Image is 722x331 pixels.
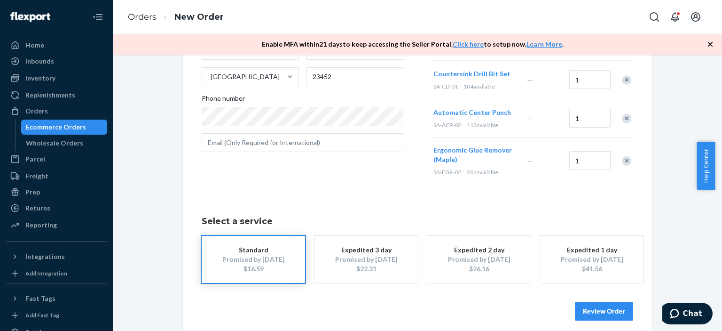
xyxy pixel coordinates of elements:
[467,121,498,129] span: 113 available
[211,72,280,81] div: [GEOGRAPHIC_DATA]
[433,169,461,176] span: SA-EGR-02
[569,109,611,128] input: Quantity
[25,311,59,319] div: Add Fast Tag
[21,136,108,151] a: Wholesale Orders
[6,268,107,279] a: Add Integration
[697,142,715,190] button: Help Center
[329,255,404,264] div: Promised by [DATE]
[25,154,45,164] div: Parcel
[216,264,291,274] div: $16.59
[433,83,458,90] span: SA-CD-01
[25,106,48,116] div: Orders
[441,245,517,255] div: Expedited 2 day
[88,8,107,26] button: Close Navigation
[6,185,107,200] a: Prep
[6,38,107,53] a: Home
[6,218,107,233] a: Reporting
[216,245,291,255] div: Standard
[433,108,511,117] button: Automatic Center Punch
[433,146,512,163] span: Ergonomic Glue Remover (Maple)
[433,145,516,164] button: Ergonomic Glue Remover (Maple)
[527,76,533,84] span: —
[25,269,67,277] div: Add Integration
[554,264,629,274] div: $41.56
[433,108,511,116] span: Automatic Center Punch
[174,12,224,22] a: New Order
[526,40,562,48] a: Learn More
[202,217,633,226] h1: Select a service
[6,104,107,119] a: Orders
[441,264,517,274] div: $26.16
[666,8,684,26] button: Open notifications
[25,203,50,213] div: Returns
[25,187,40,197] div: Prep
[6,291,107,306] button: Fast Tags
[645,8,664,26] button: Open Search Box
[329,245,404,255] div: Expedited 3 day
[262,40,564,49] p: Enable MFA within 21 days to keep accessing the Seller Portal. to setup now. .
[314,236,418,283] button: Expedited 3 dayPromised by [DATE]$22.31
[662,303,713,326] iframe: Opens a widget where you can chat to one of our agents
[25,57,54,66] div: Inbounds
[467,169,498,176] span: 204 available
[463,83,495,90] span: 104 available
[569,151,611,170] input: Quantity
[622,114,631,123] div: Remove Item
[441,255,517,264] div: Promised by [DATE]
[329,264,404,274] div: $22.31
[6,249,107,264] button: Integrations
[26,138,83,148] div: Wholesale Orders
[25,90,75,100] div: Replenishments
[25,40,44,50] div: Home
[306,67,404,86] input: ZIP Code
[120,3,231,31] ol: breadcrumbs
[26,122,86,132] div: Ecommerce Orders
[540,236,644,283] button: Expedited 1 dayPromised by [DATE]$41.56
[554,255,629,264] div: Promised by [DATE]
[21,120,108,135] a: Ecommerce Orders
[216,255,291,264] div: Promised by [DATE]
[25,73,55,83] div: Inventory
[554,245,629,255] div: Expedited 1 day
[569,70,611,89] input: Quantity
[433,69,510,79] button: Countersink Drill Bit Set
[6,54,107,69] a: Inbounds
[6,310,107,321] a: Add Fast Tag
[6,88,107,103] a: Replenishments
[128,12,157,22] a: Orders
[527,114,533,122] span: —
[202,94,245,107] span: Phone number
[25,252,65,261] div: Integrations
[202,236,305,283] button: StandardPromised by [DATE]$16.59
[453,40,484,48] a: Click here
[433,121,461,129] span: SA-ACP-02
[6,71,107,86] a: Inventory
[6,201,107,216] a: Returns
[575,302,633,321] button: Review Order
[622,156,631,166] div: Remove Item
[210,72,211,81] input: [GEOGRAPHIC_DATA]
[6,169,107,184] a: Freight
[25,171,48,181] div: Freight
[433,70,510,78] span: Countersink Drill Bit Set
[25,220,57,230] div: Reporting
[202,133,403,152] input: Email (Only Required for International)
[527,157,533,165] span: —
[686,8,705,26] button: Open account menu
[10,12,50,22] img: Flexport logo
[427,236,531,283] button: Expedited 2 dayPromised by [DATE]$26.16
[6,152,107,167] a: Parcel
[622,75,631,85] div: Remove Item
[25,294,55,303] div: Fast Tags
